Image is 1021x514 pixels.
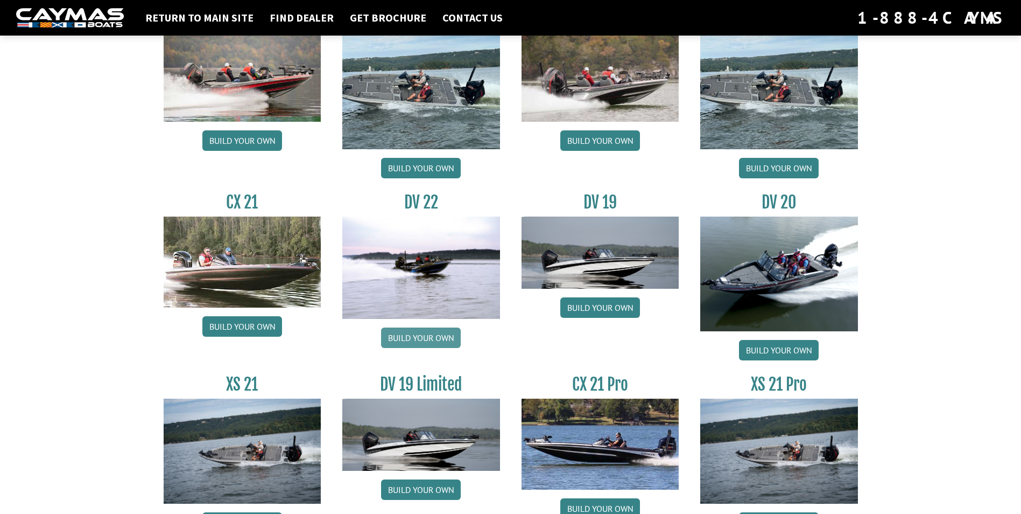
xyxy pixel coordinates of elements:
[522,374,679,394] h3: CX 21 Pro
[522,192,679,212] h3: DV 19
[700,217,858,331] img: DV_20_from_website_for_caymas_connect.png
[164,399,321,504] img: XS_21_thumbnail.jpg
[700,399,858,504] img: XS_21_thumbnail.jpg
[164,374,321,394] h3: XS 21
[342,31,500,149] img: XS_20_resized.jpg
[16,8,124,28] img: white-logo-c9c8dbefe5ff5ceceb0f0178aa75bf4bb51f6bca0971e226c86eb53dfe498488.png
[381,328,461,348] a: Build your own
[202,130,282,151] a: Build your own
[164,192,321,212] h3: CX 21
[700,31,858,149] img: XS_20_resized.jpg
[522,399,679,489] img: CX-21Pro_thumbnail.jpg
[344,11,432,25] a: Get Brochure
[739,340,819,360] a: Build your own
[342,192,500,212] h3: DV 22
[739,158,819,178] a: Build your own
[342,217,500,319] img: DV22_original_motor_cropped_for_caymas_connect.jpg
[437,11,508,25] a: Contact Us
[700,374,858,394] h3: XS 21 Pro
[700,192,858,212] h3: DV 20
[522,217,679,289] img: dv-19-ban_from_website_for_caymas_connect.png
[857,6,1005,30] div: 1-888-4CAYMAS
[164,31,321,122] img: CX-20_thumbnail.jpg
[381,480,461,500] a: Build your own
[560,297,640,318] a: Build your own
[342,374,500,394] h3: DV 19 Limited
[202,316,282,337] a: Build your own
[164,217,321,307] img: CX21_thumb.jpg
[140,11,259,25] a: Return to main site
[342,399,500,471] img: dv-19-ban_from_website_for_caymas_connect.png
[560,130,640,151] a: Build your own
[264,11,339,25] a: Find Dealer
[522,31,679,122] img: CX-20Pro_thumbnail.jpg
[381,158,461,178] a: Build your own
